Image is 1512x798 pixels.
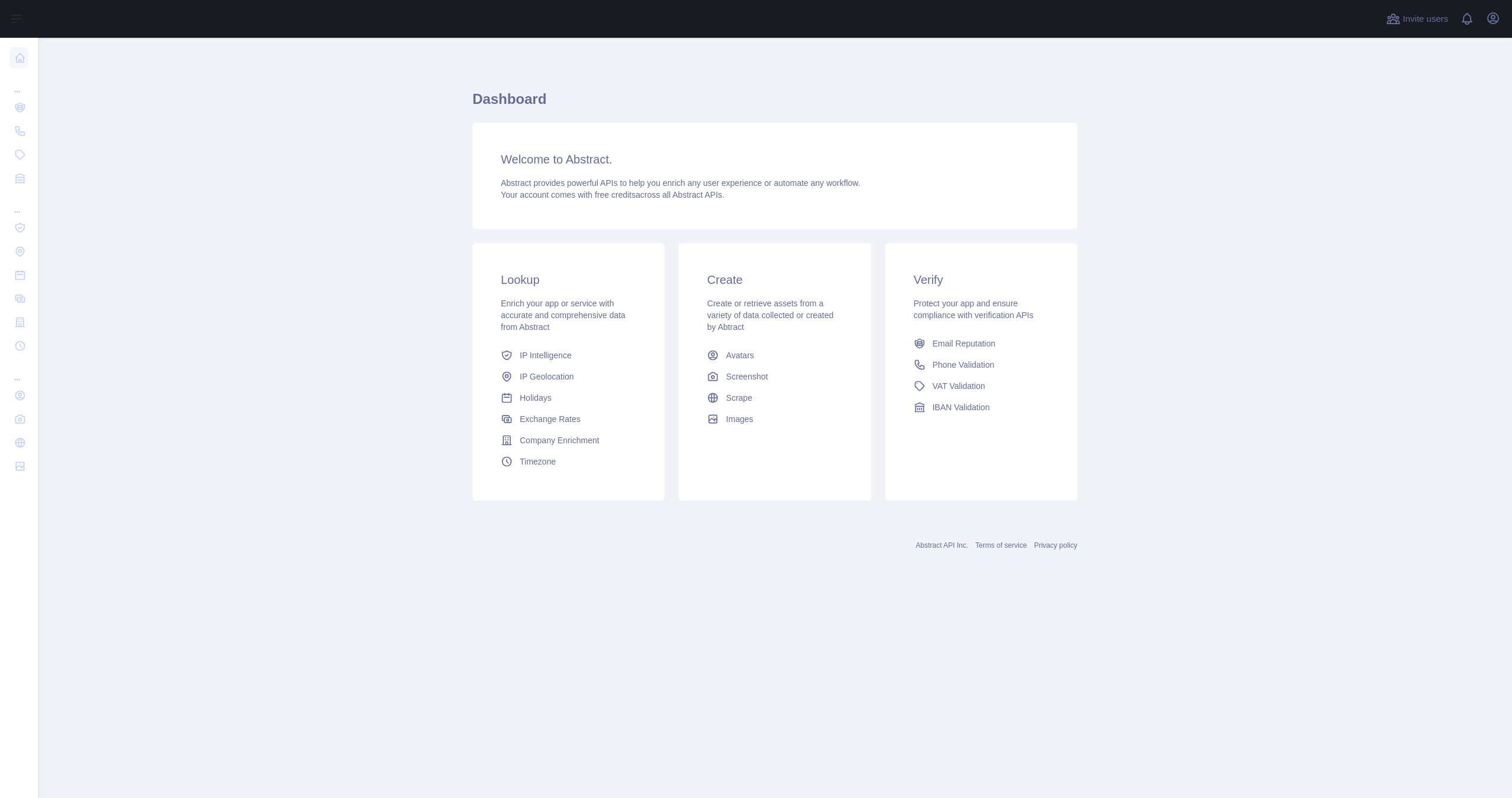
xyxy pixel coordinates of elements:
[9,71,28,94] div: ...
[702,345,847,366] a: Avatars
[707,299,833,332] span: Create or retrieve assets from a variety of data collected or created by Abtract
[726,371,768,382] span: Screenshot
[520,413,581,425] span: Exchange Rates
[1403,12,1448,26] span: Invite users
[975,541,1027,550] a: Terms of service
[726,413,753,425] span: Images
[726,392,752,404] span: Scrape
[520,456,556,467] span: Timezone
[595,190,636,199] span: free credits
[496,408,641,430] a: Exchange Rates
[501,151,1049,168] h3: Welcome to Abstract.
[501,190,724,199] span: Your account comes with across all Abstract APIs.
[9,359,28,382] div: ...
[520,392,552,404] span: Holidays
[702,387,847,408] a: Scrape
[520,371,574,382] span: IP Geolocation
[501,299,625,332] span: Enrich your app or service with accurate and comprehensive data from Abstract
[496,345,641,366] a: IP Intelligence
[9,191,28,215] div: ...
[909,375,1054,397] a: VAT Validation
[909,333,1054,354] a: Email Reputation
[1384,9,1451,28] button: Invite users
[933,380,985,392] span: VAT Validation
[916,541,969,550] a: Abstract API Inc.
[496,430,641,451] a: Company Enrichment
[933,401,990,413] span: IBAN Validation
[496,451,641,472] a: Timezone
[496,387,641,408] a: Holidays
[914,272,1049,288] h3: Verify
[702,366,847,387] a: Screenshot
[472,90,1077,118] h1: Dashboard
[702,408,847,430] a: Images
[933,338,996,349] span: Email Reputation
[726,349,754,361] span: Avatars
[501,178,861,188] span: Abstract provides powerful APIs to help you enrich any user experience or automate any workflow.
[501,272,636,288] h3: Lookup
[707,272,842,288] h3: Create
[909,354,1054,375] a: Phone Validation
[520,349,572,361] span: IP Intelligence
[520,434,599,446] span: Company Enrichment
[914,299,1034,320] span: Protect your app and ensure compliance with verification APIs
[933,359,995,371] span: Phone Validation
[1034,541,1077,550] a: Privacy policy
[909,397,1054,418] a: IBAN Validation
[496,366,641,387] a: IP Geolocation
